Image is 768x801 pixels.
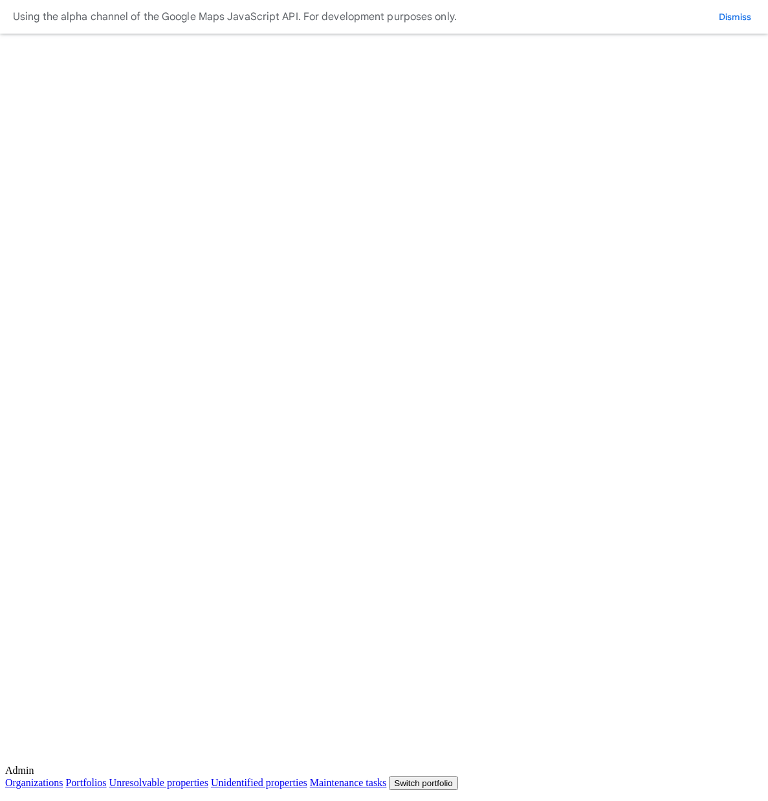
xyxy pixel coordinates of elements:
button: Dismiss [715,10,755,23]
a: Portfolios [65,777,106,788]
button: Switch portfolio [389,776,457,790]
label: Admin [5,753,763,776]
a: Maintenance tasks [310,777,387,788]
a: Organizations [5,777,63,788]
div: Using the alpha channel of the Google Maps JavaScript API. For development purposes only. [13,8,457,26]
a: Unidentified properties [211,777,307,788]
a: Unresolvable properties [109,777,208,788]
